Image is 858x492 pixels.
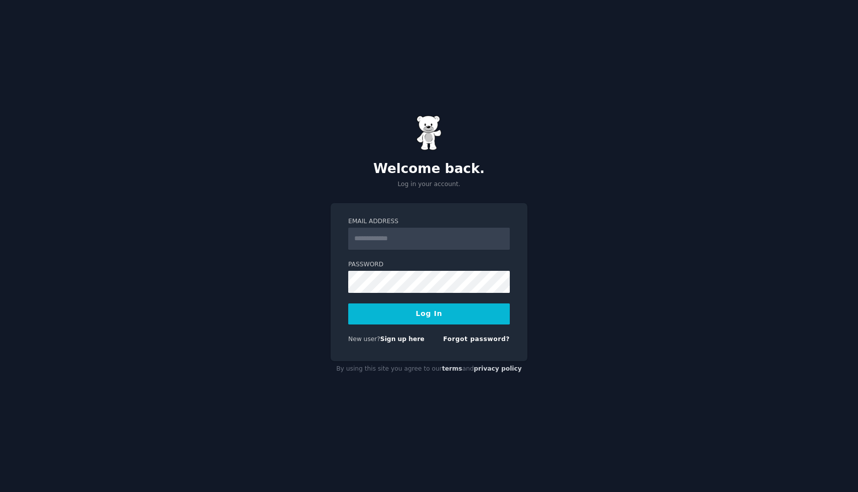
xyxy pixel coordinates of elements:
button: Log In [348,303,510,324]
label: Password [348,260,510,269]
span: New user? [348,336,380,343]
h2: Welcome back. [331,161,527,177]
a: privacy policy [474,365,522,372]
label: Email Address [348,217,510,226]
a: Forgot password? [443,336,510,343]
div: By using this site you agree to our and [331,361,527,377]
a: terms [442,365,462,372]
a: Sign up here [380,336,424,343]
p: Log in your account. [331,180,527,189]
img: Gummy Bear [416,115,442,150]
